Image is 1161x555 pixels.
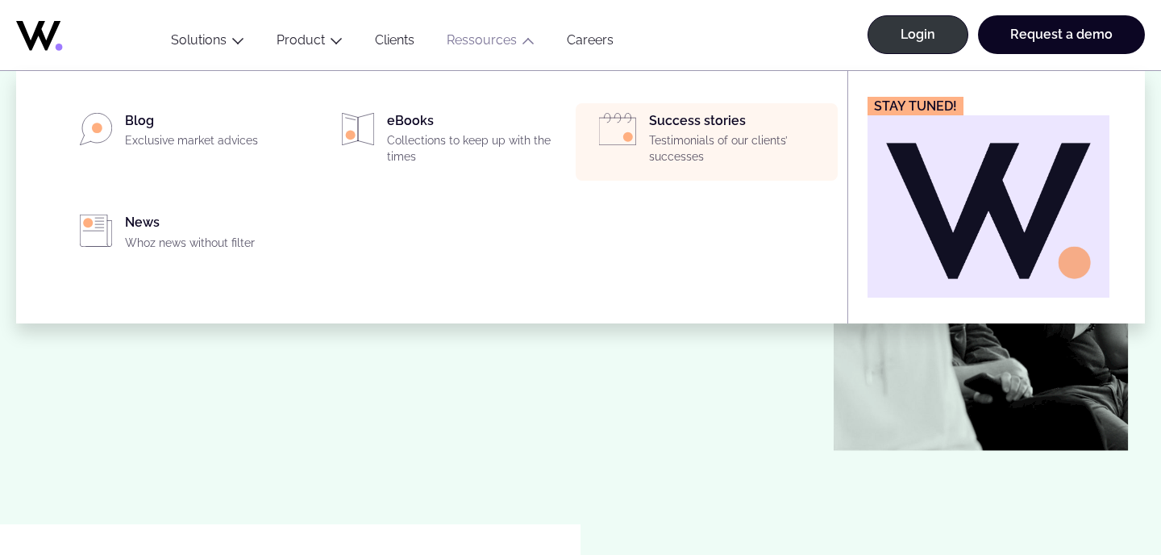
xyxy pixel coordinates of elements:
[125,133,304,149] p: Exclusive market advices
[387,133,566,165] p: Collections to keep up with the times
[80,113,112,145] img: PICTO_BLOG.svg
[125,215,304,257] div: News
[323,113,566,171] a: eBooksCollections to keep up with the times
[80,215,112,247] img: PICTO_PRESSE-ET-ACTUALITE-1.svg
[61,215,304,257] a: NewsWhoz news without filter
[585,113,828,171] a: Success storiesTestimonials of our clients’ successes
[260,32,359,54] button: Product
[1055,449,1138,532] iframe: Chatbot
[649,133,828,165] p: Testimonials of our clients’ successes
[868,97,1109,298] a: Stay tuned!
[155,32,260,54] button: Solutions
[387,113,566,171] div: eBooks
[342,113,374,145] img: PICTO_LIVRES.svg
[978,15,1145,54] a: Request a demo
[551,32,630,54] a: Careers
[447,32,517,48] a: Ressources
[599,113,636,145] img: PICTO_EVENEMENTS.svg
[61,113,304,155] a: BlogExclusive market advices
[277,32,325,48] a: Product
[649,113,828,171] div: Success stories
[868,97,963,115] figcaption: Stay tuned!
[359,32,431,54] a: Clients
[125,236,304,252] p: Whoz news without filter
[125,113,304,155] div: Blog
[431,32,551,54] button: Ressources
[868,15,968,54] a: Login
